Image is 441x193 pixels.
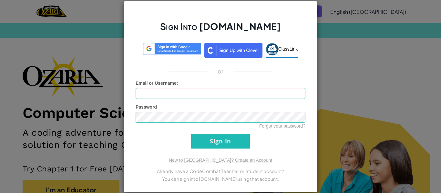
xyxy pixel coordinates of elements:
[259,123,305,129] a: Forgot your password?
[136,167,305,175] p: Already have a CodeCombat Teacher or Student account?
[218,67,224,75] p: or
[143,43,201,55] img: log-in-google-sso.svg
[136,81,177,86] span: Email or Username
[136,104,157,110] span: Password
[136,80,178,86] label: :
[136,175,305,183] p: You can sign into [DOMAIN_NAME] using that account.
[169,158,272,163] a: New to [GEOGRAPHIC_DATA]? Create an Account
[136,20,305,39] h2: Sign Into [DOMAIN_NAME]
[191,134,250,149] input: Sign In
[266,43,278,55] img: classlink-logo-small.png
[204,43,262,58] img: clever_sso_button@2x.png
[278,46,298,51] span: ClassLink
